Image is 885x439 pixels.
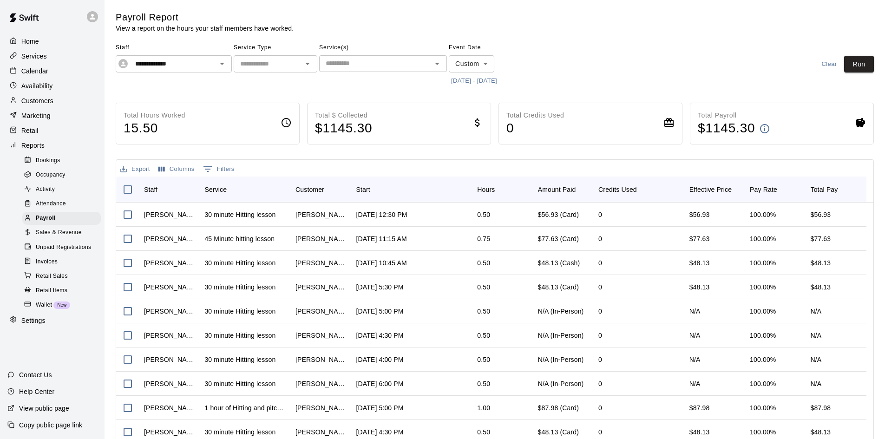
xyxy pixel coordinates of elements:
[144,177,157,203] div: Staff
[538,210,579,219] div: $56.93 (Card)
[116,40,232,55] span: Staff
[811,258,831,268] div: $48.13
[22,183,105,197] a: Activity
[811,379,822,388] div: N/A
[22,256,101,269] div: Invoices
[538,355,584,364] div: N/A (In-Person)
[477,234,490,243] div: 0.75
[750,282,776,292] div: 100.00%
[36,170,66,180] span: Occupancy
[204,307,275,316] div: 30 minute Hitting lesson
[204,210,275,219] div: 30 minute Hitting lesson
[204,234,275,243] div: 45 Minute hitting lesson
[685,323,745,347] div: N/A
[19,370,52,380] p: Contact Us
[477,403,490,413] div: 1.00
[811,403,831,413] div: $87.98
[22,299,101,312] div: WalletNew
[685,177,745,203] div: Effective Price
[139,177,200,203] div: Staff
[295,403,347,413] div: Brittany Cochran
[144,210,195,219] div: matt gonzalez
[144,403,195,413] div: matt gonzalez
[356,258,406,268] div: Aug 16, 2025, 10:45 AM
[750,331,776,340] div: 100.00%
[22,197,101,210] div: Attendance
[811,307,822,316] div: N/A
[685,396,745,420] div: $87.98
[477,355,490,364] div: 0.50
[22,226,101,239] div: Sales & Revenue
[22,284,101,297] div: Retail Items
[204,258,275,268] div: 30 minute Hitting lesson
[750,234,776,243] div: 100.00%
[144,379,195,388] div: matt gonzalez
[22,241,101,254] div: Unpaid Registrations
[598,379,602,388] div: 0
[21,126,39,135] p: Retail
[7,109,97,123] a: Marketing
[7,94,97,108] a: Customers
[750,355,776,364] div: 100.00%
[295,177,324,203] div: Customer
[506,111,564,120] p: Total Credits Used
[685,347,745,372] div: N/A
[295,258,347,268] div: Karra Mckneely
[356,234,406,243] div: Aug 16, 2025, 11:15 AM
[685,299,745,323] div: N/A
[204,177,227,203] div: Service
[204,427,275,437] div: 30 minute Hitting lesson
[118,162,152,177] button: Export
[7,314,97,328] div: Settings
[806,177,866,203] div: Total Pay
[477,307,490,316] div: 0.50
[477,379,490,388] div: 0.50
[811,355,822,364] div: N/A
[811,177,838,203] div: Total Pay
[116,24,294,33] p: View a report on the hours your staff members have worked.
[315,111,373,120] p: Total $ Collected
[598,234,602,243] div: 0
[295,307,347,316] div: Jusitn Dickerson
[234,40,317,55] span: Service Type
[356,210,407,219] div: Aug 17, 2025, 12:30 PM
[533,177,594,203] div: Amount Paid
[750,379,776,388] div: 100.00%
[21,141,45,150] p: Reports
[36,199,66,209] span: Attendance
[811,331,822,340] div: N/A
[291,177,351,203] div: Customer
[36,228,82,237] span: Sales & Revenue
[7,49,97,63] a: Services
[7,64,97,78] div: Calendar
[356,282,403,292] div: Aug 15, 2025, 5:30 PM
[21,37,39,46] p: Home
[685,372,745,396] div: N/A
[351,177,472,203] div: Start
[22,240,105,255] a: Unpaid Registrations
[811,427,831,437] div: $48.13
[200,177,291,203] div: Service
[22,211,105,226] a: Payroll
[538,403,579,413] div: $87.98 (Card)
[124,120,185,137] h4: 15.50
[22,226,105,240] a: Sales & Revenue
[156,162,197,177] button: Select columns
[698,111,770,120] p: Total Payroll
[449,55,494,72] div: Custom
[477,331,490,340] div: 0.50
[811,282,831,292] div: $48.13
[204,331,275,340] div: 30 minute Hitting lesson
[144,427,195,437] div: matt gonzalez
[598,427,602,437] div: 0
[811,210,831,219] div: $56.93
[36,257,58,267] span: Invoices
[750,258,776,268] div: 100.00%
[685,203,745,227] div: $56.93
[750,307,776,316] div: 100.00%
[295,331,347,340] div: Lori (Colton) Brown
[594,177,685,203] div: Credits Used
